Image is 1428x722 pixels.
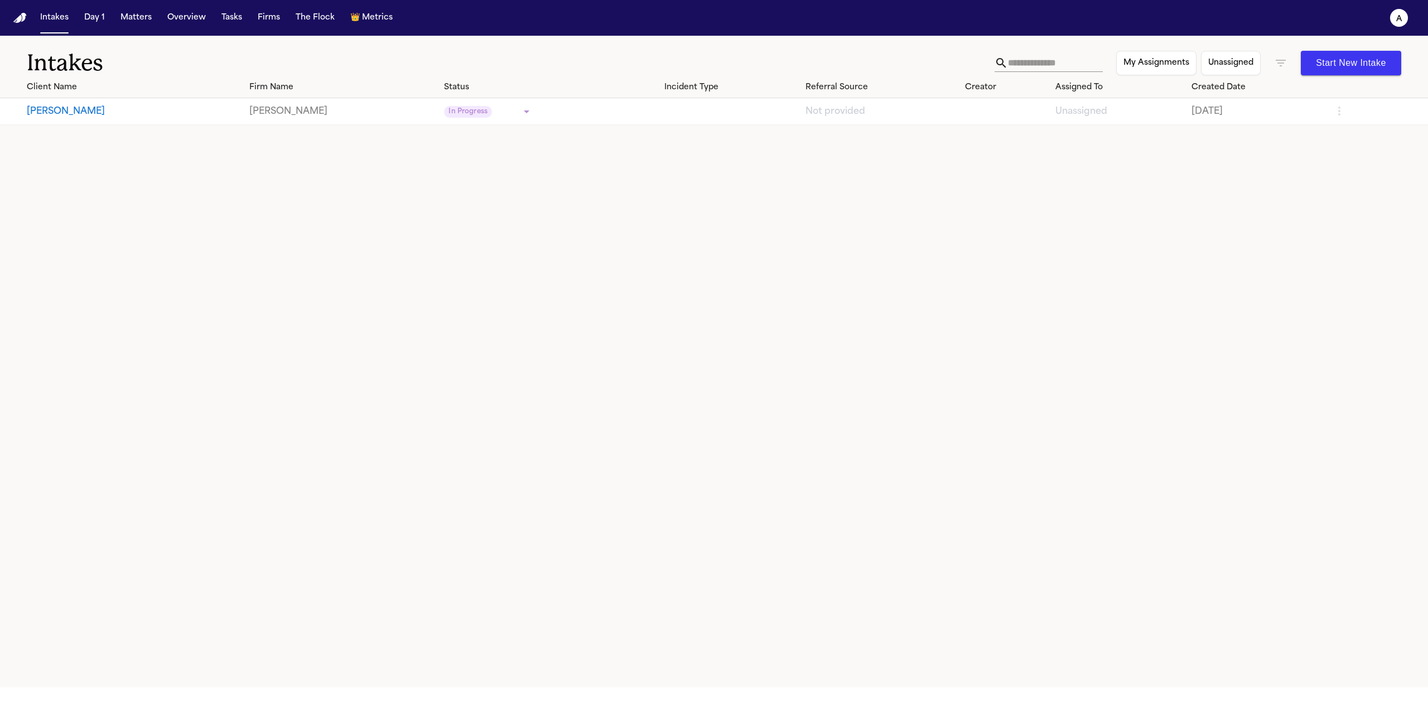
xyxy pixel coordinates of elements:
a: View details for John Doe [249,105,435,118]
button: Unassigned [1201,51,1261,75]
div: Client Name [27,81,240,93]
button: Firms [253,8,284,28]
button: Start New Intake [1301,51,1401,75]
a: Home [13,13,27,23]
a: View details for John Doe [1191,105,1324,118]
div: Incident Type [664,81,797,93]
button: Day 1 [80,8,109,28]
div: Creator [965,81,1046,93]
button: crownMetrics [346,8,397,28]
div: Referral Source [805,81,957,93]
div: Created Date [1191,81,1324,93]
button: Intakes [36,8,73,28]
button: Overview [163,8,210,28]
button: The Flock [291,8,339,28]
button: Matters [116,8,156,28]
img: Finch Logo [13,13,27,23]
a: View details for John Doe [805,105,957,118]
div: Assigned To [1055,81,1183,93]
div: Firm Name [249,81,435,93]
div: Update intake status [444,104,533,119]
button: View details for John Doe [27,105,240,118]
h1: Intakes [27,49,995,77]
span: Unassigned [1055,107,1107,116]
button: Tasks [217,8,247,28]
button: My Assignments [1116,51,1197,75]
span: Not provided [805,107,865,116]
div: Status [444,81,655,93]
a: View details for John Doe [1055,105,1183,118]
span: In Progress [444,106,492,118]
